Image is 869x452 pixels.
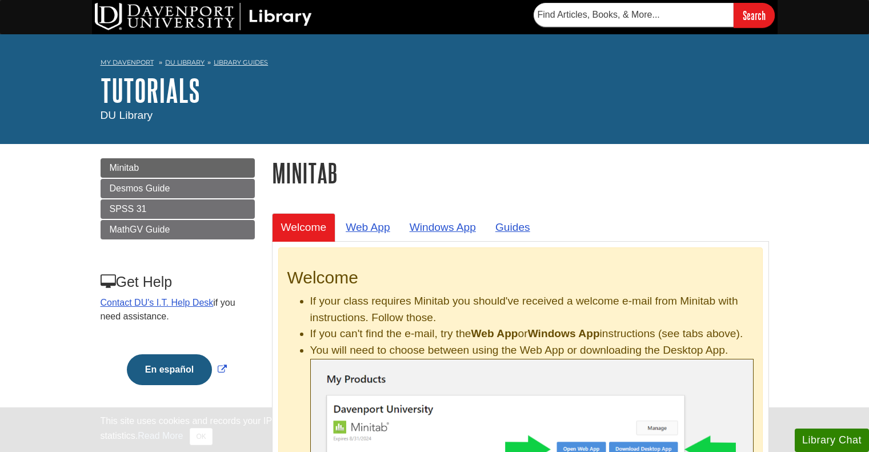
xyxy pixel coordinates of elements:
h2: Welcome [287,268,754,287]
button: Library Chat [795,429,869,452]
a: Desmos Guide [101,179,255,198]
a: Contact DU's I.T. Help Desk [101,298,214,307]
a: Guides [486,213,539,241]
a: Windows App [401,213,485,241]
a: Welcome [272,213,336,241]
a: DU Library [165,58,205,66]
button: Close [190,428,212,445]
a: Web App [337,213,399,241]
h3: Get Help [101,274,254,290]
a: Minitab [101,158,255,178]
a: SPSS 31 [101,199,255,219]
button: En español [127,354,212,385]
img: DU Library [95,3,312,30]
input: Search [734,3,775,27]
a: My Davenport [101,58,154,67]
span: MathGV Guide [110,225,170,234]
form: Searches DU Library's articles, books, and more [534,3,775,27]
a: Library Guides [214,58,268,66]
h1: Minitab [272,158,769,187]
div: This site uses cookies and records your IP address for usage statistics. Additionally, we use Goo... [101,414,769,445]
b: Windows App [528,327,600,339]
span: SPSS 31 [110,204,147,214]
nav: breadcrumb [101,55,769,73]
div: Guide Page Menu [101,158,255,405]
span: DU Library [101,109,153,121]
p: if you need assistance. [101,296,254,323]
a: Tutorials [101,73,200,108]
b: Web App [471,327,518,339]
span: Desmos Guide [110,183,170,193]
li: If your class requires Minitab you should've received a welcome e-mail from Minitab with instruct... [310,293,754,326]
li: If you can't find the e-mail, try the or instructions (see tabs above). [310,326,754,342]
input: Find Articles, Books, & More... [534,3,734,27]
a: MathGV Guide [101,220,255,239]
a: Link opens in new window [124,365,230,374]
span: Minitab [110,163,139,173]
a: Read More [138,431,183,441]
